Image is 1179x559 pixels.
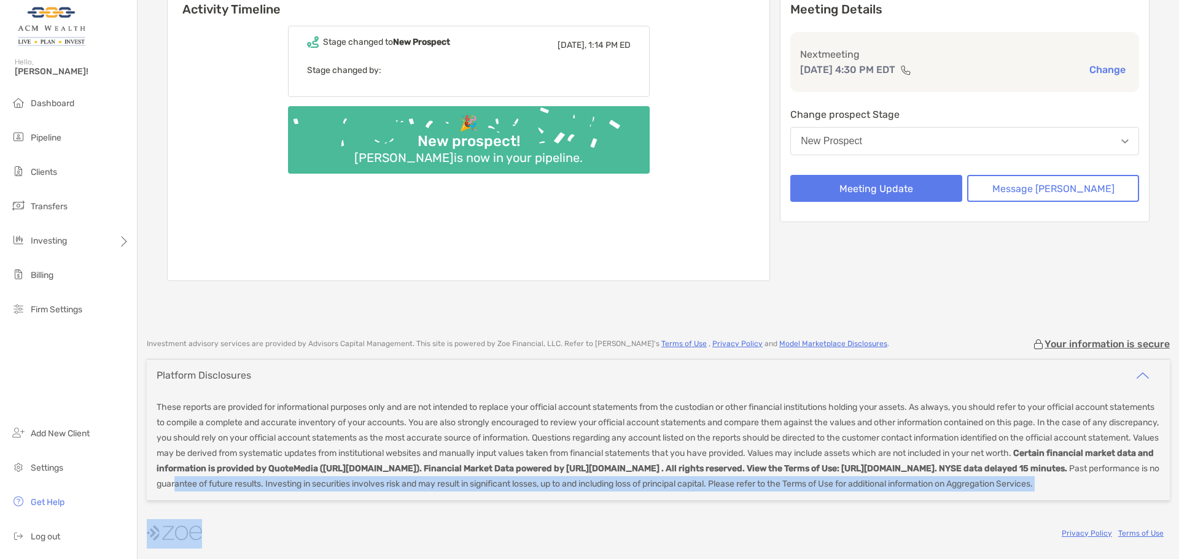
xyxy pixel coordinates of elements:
p: Meeting Details [790,2,1139,17]
img: investing icon [11,233,26,247]
span: 1:14 PM ED [588,40,631,50]
img: get-help icon [11,494,26,509]
span: Firm Settings [31,304,82,315]
p: Investment advisory services are provided by Advisors Capital Management . This site is powered b... [147,339,889,349]
img: firm-settings icon [11,301,26,316]
div: New prospect! [413,133,525,150]
span: Pipeline [31,133,61,143]
p: These reports are provided for informational purposes only and are not intended to replace your o... [157,399,1160,492]
span: Dashboard [31,98,74,109]
p: Next meeting [800,47,1129,62]
span: Clients [31,167,57,177]
p: Change prospect Stage [790,107,1139,122]
div: 🎉 [454,115,483,133]
img: dashboard icon [11,95,26,110]
img: logout icon [11,528,26,543]
img: settings icon [11,460,26,474]
a: Privacy Policy [712,339,763,348]
span: Settings [31,463,63,473]
span: [PERSON_NAME]! [15,66,130,77]
a: Terms of Use [661,339,707,348]
a: Model Marketplace Disclosures [779,339,887,348]
img: Event icon [307,36,319,48]
div: New Prospect [801,136,862,147]
p: [DATE] 4:30 PM EDT [800,62,895,77]
span: Billing [31,270,53,280]
img: pipeline icon [11,129,26,144]
span: Investing [31,236,67,246]
img: billing icon [11,267,26,282]
div: Stage changed to [323,37,450,47]
img: Open dropdown arrow [1121,139,1129,144]
button: Change [1086,63,1129,76]
p: Stage changed by: [307,63,631,78]
span: Log out [31,531,60,542]
img: communication type [900,65,911,75]
button: Meeting Update [790,175,962,202]
img: company logo [147,519,202,547]
img: icon arrow [1135,368,1150,383]
img: Zoe Logo [15,5,88,49]
span: Transfers [31,201,68,212]
img: clients icon [11,164,26,179]
span: Add New Client [31,428,90,439]
img: transfers icon [11,198,26,213]
p: Your information is secure [1045,338,1170,350]
button: Message [PERSON_NAME] [967,175,1139,202]
div: Platform Disclosures [157,369,251,381]
a: Terms of Use [1118,529,1164,538]
span: [DATE], [558,40,586,50]
div: [PERSON_NAME] is now in your pipeline. [349,150,588,165]
img: add_new_client icon [11,425,26,440]
b: New Prospect [393,37,450,47]
a: Privacy Policy [1062,529,1112,538]
button: New Prospect [790,127,1139,155]
img: Confetti [288,106,650,163]
span: Get Help [31,497,64,507]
